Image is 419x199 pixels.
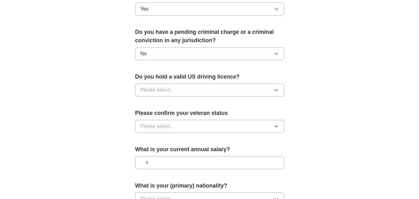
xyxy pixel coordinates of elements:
[135,109,284,117] label: Please confirm your veteran status
[135,145,284,154] label: What is your current annual salary?
[140,5,149,13] span: Yes
[140,50,147,57] span: No
[140,86,174,94] span: Please select...
[135,73,284,81] label: Do you hold a valid US driving licence?
[140,123,174,130] span: Please select...
[135,47,284,60] button: No
[135,84,284,97] button: Please select...
[135,2,284,16] button: Yes
[135,120,284,133] button: Please select...
[135,28,284,45] label: Do you have a pending criminal charge or a criminal conviction in any jurisdiction?
[135,182,284,190] label: What is your (primary) nationality?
